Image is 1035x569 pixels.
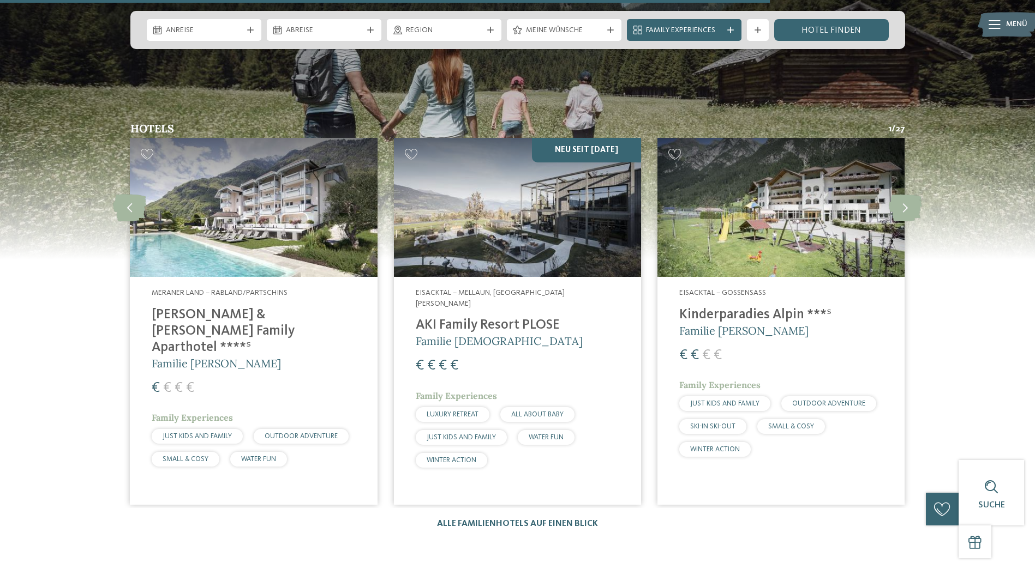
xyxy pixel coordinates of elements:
span: € [186,381,194,395]
span: Meine Wünsche [526,25,602,36]
span: WINTER ACTION [427,457,476,464]
span: Family Experiences [679,379,761,390]
span: € [679,348,687,362]
span: Meraner Land – Rabland/Partschins [152,289,288,296]
span: JUST KIDS AND FAMILY [427,434,496,441]
span: Familie [PERSON_NAME] [679,324,809,337]
span: € [427,359,435,373]
span: Familie [DEMOGRAPHIC_DATA] [416,334,583,348]
span: Family Experiences [646,25,722,36]
span: LUXURY RETREAT [427,411,478,418]
img: Kinderfreundliches Hotel in Südtirol mit Pool gesucht? [130,138,377,277]
span: € [702,348,710,362]
span: SMALL & COSY [163,456,208,463]
span: OUTDOOR ADVENTURE [792,400,865,407]
img: Kinderfreundliches Hotel in Südtirol mit Pool gesucht? [394,138,641,277]
span: € [163,381,171,395]
span: € [714,348,722,362]
a: Kinderfreundliches Hotel in Südtirol mit Pool gesucht? Eisacktal – Gossensass Kinderparadies Alpi... [657,138,905,505]
span: JUST KIDS AND FAMILY [163,433,232,440]
span: Family Experiences [152,412,233,423]
img: Kinderparadies Alpin ***ˢ [657,138,905,277]
span: Anreise [166,25,242,36]
span: Hotels [130,122,174,135]
span: Eisacktal – Gossensass [679,289,766,296]
span: 1 [888,123,892,135]
span: Suche [978,501,1005,510]
span: Region [406,25,482,36]
span: Eisacktal – Mellaun, [GEOGRAPHIC_DATA][PERSON_NAME] [416,289,565,307]
h4: Kinderparadies Alpin ***ˢ [679,307,883,323]
a: Kinderfreundliches Hotel in Südtirol mit Pool gesucht? NEU seit [DATE] Eisacktal – Mellaun, [GEOG... [394,138,641,505]
span: SKI-IN SKI-OUT [690,423,735,430]
span: Familie [PERSON_NAME] [152,356,281,370]
span: JUST KIDS AND FAMILY [690,400,759,407]
span: Abreise [286,25,362,36]
span: ALL ABOUT BABY [511,411,564,418]
span: € [439,359,447,373]
a: Kinderfreundliches Hotel in Südtirol mit Pool gesucht? Meraner Land – Rabland/Partschins [PERSON_... [130,138,377,505]
span: € [450,359,458,373]
span: WINTER ACTION [690,446,740,453]
span: OUTDOOR ADVENTURE [265,433,338,440]
span: € [691,348,699,362]
h4: [PERSON_NAME] & [PERSON_NAME] Family Aparthotel ****ˢ [152,307,355,356]
span: € [175,381,183,395]
span: € [416,359,424,373]
span: WATER FUN [241,456,276,463]
span: WATER FUN [529,434,564,441]
a: Hotel finden [774,19,889,41]
span: Family Experiences [416,390,497,401]
span: SMALL & COSY [768,423,814,430]
a: Alle Familienhotels auf einen Blick [437,519,598,528]
span: / [892,123,895,135]
h4: AKI Family Resort PLOSE [416,317,619,334]
span: 27 [895,123,905,135]
span: € [152,381,160,395]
